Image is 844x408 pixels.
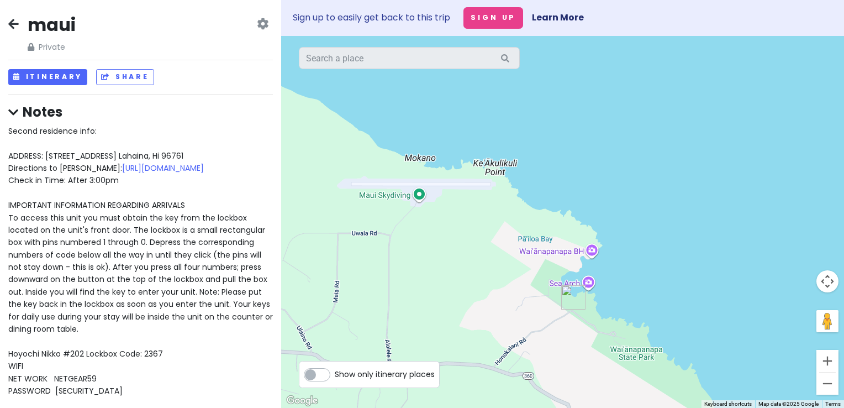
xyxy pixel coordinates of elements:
[122,163,204,174] a: [URL][DOMAIN_NAME]
[284,394,320,408] img: Google
[284,394,320,408] a: Open this area in Google Maps (opens a new window)
[335,368,435,380] span: Show only itinerary places
[8,69,87,85] button: Itinerary
[816,350,838,372] button: Zoom in
[96,69,154,85] button: Share
[28,13,76,36] h2: maui
[758,401,819,407] span: Map data ©2025 Google
[816,270,838,292] button: Map camera controls
[28,41,76,53] span: Private
[463,7,523,29] button: Sign Up
[825,401,841,407] a: Terms (opens in new tab)
[704,400,752,408] button: Keyboard shortcuts
[8,103,273,121] h4: Notes
[299,47,520,69] input: Search a place
[557,281,590,314] div: Waiʻānapanapa State Park
[532,11,584,24] a: Learn More
[816,310,838,332] button: Drag Pegman onto the map to open Street View
[816,373,838,395] button: Zoom out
